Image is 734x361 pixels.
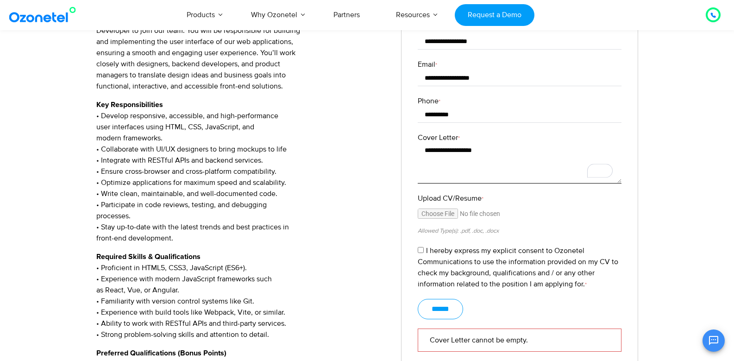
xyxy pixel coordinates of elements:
label: Cover Letter [418,132,621,143]
label: I hereby express my explicit consent to Ozonetel Communications to use the information provided o... [418,246,618,289]
label: Upload CV/Resume [418,193,621,204]
textarea: To enrich screen reader interactions, please activate Accessibility in Grammarly extension settings [418,143,621,184]
label: Email [418,59,621,70]
p: We are looking for a skilled and passionate Front-End Developer to join our team. You will be res... [96,3,388,92]
label: Phone [418,95,621,107]
strong: Key Responsibilities [96,101,163,108]
button: Open chat [703,329,725,352]
a: Request a Demo [455,4,534,26]
strong: Required Skills & Qualifications [96,253,201,260]
strong: Preferred Qualifications (Bonus Points) [96,349,226,357]
small: Allowed Type(s): .pdf, .doc, .docx [418,227,499,234]
p: • Proficient in HTML5, CSS3, JavaScript (ES6+). • Experience with modern JavaScript frameworks su... [96,251,388,340]
p: • Develop responsive, accessible, and high-performance user interfaces using HTML, CSS, JavaScrip... [96,99,388,244]
p: Cover Letter cannot be empty. [430,335,609,346]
